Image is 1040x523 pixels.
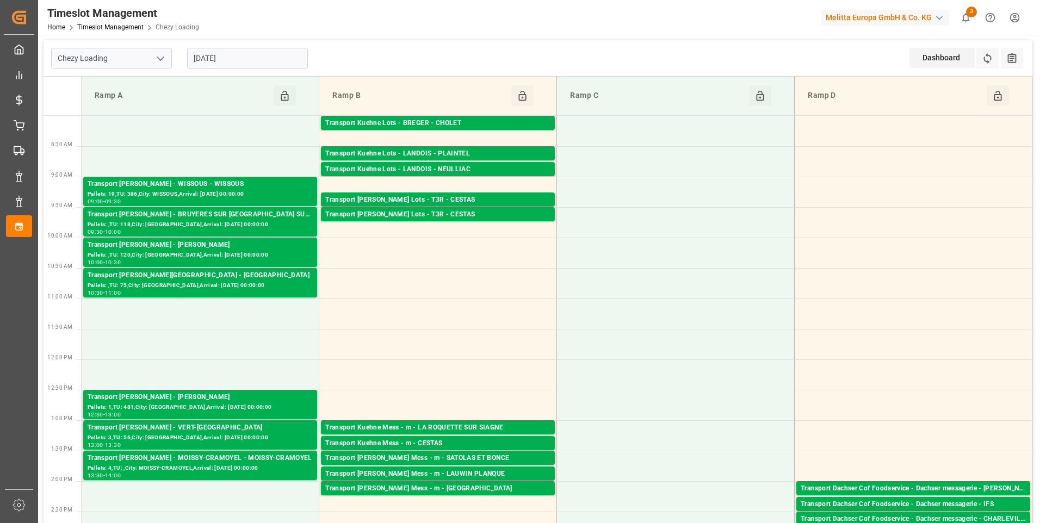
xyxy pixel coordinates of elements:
div: - [103,260,105,265]
div: Transport Dachser Cof Foodservice - Dachser messagerie - IFS [801,499,1026,510]
div: 12:30 [88,412,103,417]
div: 13:30 [105,443,121,447]
div: Pallets: ,TU: 36,City: [GEOGRAPHIC_DATA],Arrival: [DATE] 00:00:00 [325,494,550,503]
div: Transport [PERSON_NAME] Mess - m - SATOLAS ET BONCE [325,453,550,464]
span: 12:00 PM [47,354,72,360]
span: 12:30 PM [47,385,72,391]
div: Transport Kuehne Lots - LANDOIS - PLAINTEL [325,148,550,159]
div: Transport [PERSON_NAME] - [PERSON_NAME] [88,392,313,403]
div: Transport [PERSON_NAME] - [PERSON_NAME] [88,240,313,251]
div: Transport [PERSON_NAME] - WISSOUS - WISSOUS [88,179,313,190]
div: 09:30 [88,229,103,234]
div: 09:30 [105,199,121,204]
div: - [103,443,105,447]
input: DD-MM-YYYY [187,48,308,69]
div: Dashboard [909,48,975,68]
div: Pallets: ,TU: 75,City: [GEOGRAPHIC_DATA],Arrival: [DATE] 00:00:00 [88,281,313,290]
div: Pallets: 1,TU: 477,City: [GEOGRAPHIC_DATA],Arrival: [DATE] 00:00:00 [325,206,550,215]
div: Pallets: 4,TU: ,City: MOISSY-CRAMOYEL,Arrival: [DATE] 00:00:00 [88,464,313,473]
div: Pallets: ,TU: 71,City: [PERSON_NAME],Arrival: [DATE] 00:00:00 [325,480,550,489]
span: 3 [966,7,977,17]
button: Melitta Europa GmbH & Co. KG [821,7,954,28]
button: show 3 new notifications [954,5,978,30]
div: 11:00 [105,290,121,295]
div: Pallets: 3,TU: 206,City: [GEOGRAPHIC_DATA],Arrival: [DATE] 00:00:00 [325,220,550,229]
div: Transport [PERSON_NAME][GEOGRAPHIC_DATA] - [GEOGRAPHIC_DATA] [88,270,313,281]
div: Transport Dachser Cof Foodservice - Dachser messagerie - [PERSON_NAME] Sur Seiche [801,483,1026,494]
div: Pallets: ,TU: 49,City: CESTAS,Arrival: [DATE] 00:00:00 [325,449,550,458]
span: 10:30 AM [47,263,72,269]
span: 8:30 AM [51,141,72,147]
span: 1:00 PM [51,415,72,421]
div: - [103,412,105,417]
a: Timeslot Management [77,23,144,31]
div: Ramp A [90,85,274,106]
div: Transport [PERSON_NAME] Mess - m - [GEOGRAPHIC_DATA] [325,483,550,494]
span: 9:00 AM [51,172,72,178]
div: 13:00 [88,443,103,447]
div: Pallets: 1,TU: 48,City: Vern Sur Seiche,Arrival: [DATE] 00:00:00 [801,494,1026,503]
div: Melitta Europa GmbH & Co. KG [821,10,949,26]
span: 2:00 PM [51,476,72,482]
div: Pallets: 1,TU: 481,City: [GEOGRAPHIC_DATA],Arrival: [DATE] 00:00:00 [88,403,313,412]
div: Pallets: ,TU: 22,City: [GEOGRAPHIC_DATA],Arrival: [DATE] 00:00:00 [325,433,550,443]
div: Timeslot Management [47,5,199,21]
div: 09:00 [88,199,103,204]
span: 11:30 AM [47,324,72,330]
div: Transport [PERSON_NAME] Lots - T3R - CESTAS [325,195,550,206]
div: Pallets: ,TU: 34,City: CHOLET,Arrival: [DATE] 00:00:00 [325,129,550,138]
div: 10:30 [105,260,121,265]
div: Ramp D [803,85,987,106]
span: 2:30 PM [51,507,72,513]
div: Pallets: 3,TU: 56,City: [GEOGRAPHIC_DATA],Arrival: [DATE] 00:00:00 [88,433,313,443]
div: Transport Kuehne Lots - BREGER - CHOLET [325,118,550,129]
div: Pallets: ,TU: 118,City: [GEOGRAPHIC_DATA],Arrival: [DATE] 00:00:00 [88,220,313,229]
div: Transport [PERSON_NAME] Lots - T3R - CESTAS [325,209,550,220]
a: Home [47,23,65,31]
div: - [103,473,105,478]
div: Pallets: ,TU: 120,City: [GEOGRAPHIC_DATA],Arrival: [DATE] 00:00:00 [88,251,313,260]
div: 13:30 [88,473,103,478]
div: - [103,290,105,295]
div: 13:00 [105,412,121,417]
div: 14:00 [105,473,121,478]
div: Transport [PERSON_NAME] Mess - m - LAUWIN PLANQUE [325,469,550,480]
div: Pallets: 19,TU: 386,City: WISSOUS,Arrival: [DATE] 00:00:00 [88,190,313,199]
div: Ramp C [566,85,749,106]
div: Transport Kuehne Lots - LANDOIS - NEULLIAC [325,164,550,175]
div: - [103,199,105,204]
span: 9:30 AM [51,202,72,208]
div: 10:00 [105,229,121,234]
input: Type to search/select [51,48,172,69]
div: Pallets: 2,TU: 556,City: [GEOGRAPHIC_DATA],Arrival: [DATE] 00:00:00 [325,159,550,169]
span: 10:00 AM [47,233,72,239]
div: Pallets: 1,TU: 40,City: IFS,Arrival: [DATE] 00:00:00 [801,510,1026,519]
div: Transport Kuehne Mess - m - CESTAS [325,438,550,449]
span: 1:30 PM [51,446,72,452]
div: 10:00 [88,260,103,265]
span: 11:00 AM [47,294,72,300]
div: Transport Kuehne Mess - m - LA ROQUETTE SUR SIAGNE [325,422,550,433]
button: open menu [152,50,168,67]
div: Pallets: 2,TU: 112,City: NEULLIAC,Arrival: [DATE] 00:00:00 [325,175,550,184]
div: Transport [PERSON_NAME] - MOISSY-CRAMOYEL - MOISSY-CRAMOYEL [88,453,313,464]
div: - [103,229,105,234]
div: 10:30 [88,290,103,295]
div: Transport [PERSON_NAME] - BRUYERES SUR [GEOGRAPHIC_DATA] SUR [GEOGRAPHIC_DATA] [88,209,313,220]
button: Help Center [978,5,1002,30]
div: Transport [PERSON_NAME] - VERT-[GEOGRAPHIC_DATA] [88,422,313,433]
div: Pallets: ,TU: 4,City: SATOLAS ET BONCE,Arrival: [DATE] 00:00:00 [325,464,550,473]
div: Ramp B [328,85,511,106]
